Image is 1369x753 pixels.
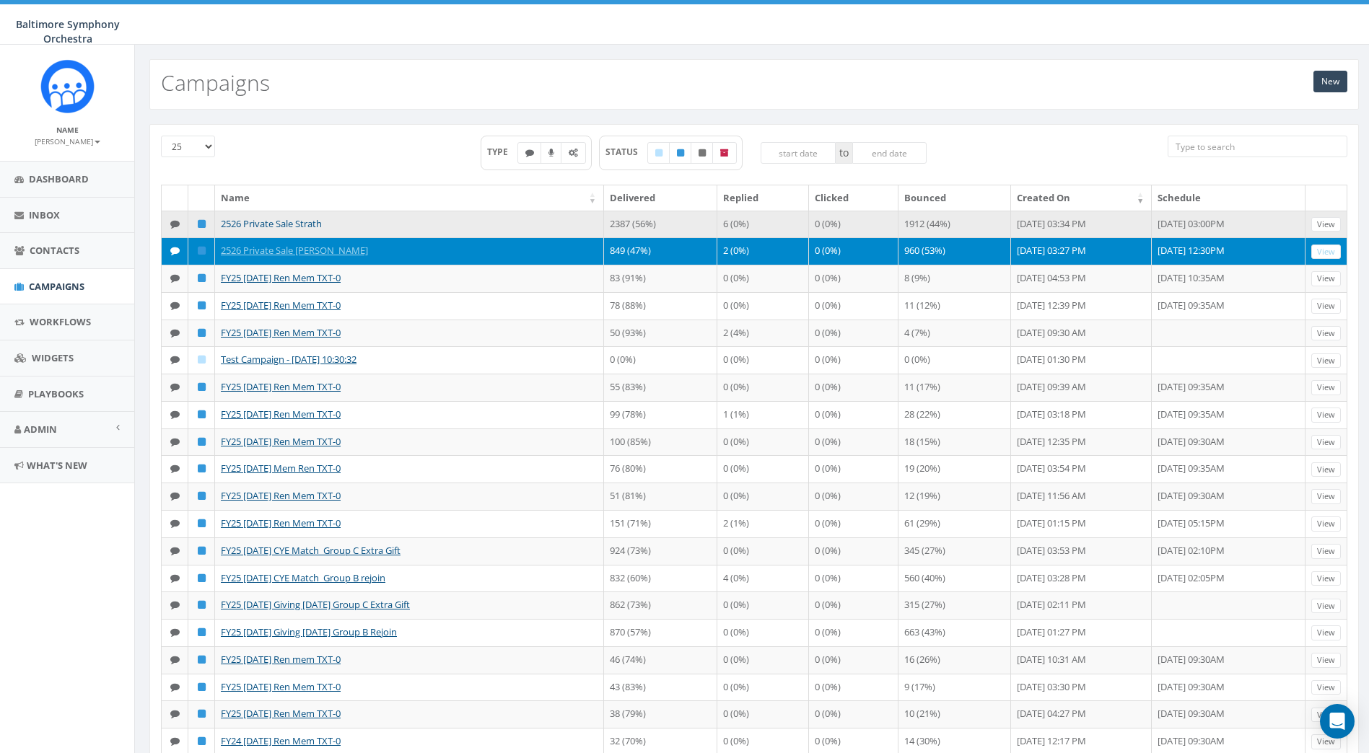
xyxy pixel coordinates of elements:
[809,401,898,428] td: 0 (0%)
[221,625,397,638] a: FY25 [DATE] Giving [DATE] Group B Rejoin
[761,142,836,164] input: start date
[1311,680,1341,695] a: View
[221,299,341,312] a: FY25 [DATE] Ren Mem TXT-0
[198,464,206,473] i: Published
[1011,265,1152,292] td: [DATE] 04:53 PM
[717,211,810,238] td: 6 (0%)
[852,142,927,164] input: end date
[170,219,180,229] i: Text SMS
[170,600,180,609] i: Text SMS
[221,244,368,257] a: 2526 Private Sale [PERSON_NAME]
[198,655,206,664] i: Published
[198,546,206,555] i: Published
[717,320,810,347] td: 2 (4%)
[35,134,100,147] a: [PERSON_NAME]
[604,483,717,510] td: 51 (81%)
[1011,185,1152,211] th: Created On: activate to sort column ascending
[898,401,1012,428] td: 28 (22%)
[836,142,852,164] span: to
[198,382,206,392] i: Published
[1311,462,1341,477] a: View
[1011,537,1152,565] td: [DATE] 03:53 PM
[221,707,341,720] a: FY25 [DATE] Ren Mem TXT-0
[809,185,898,211] th: Clicked
[898,185,1012,211] th: Bounced
[161,71,270,94] h2: Campaigns
[221,544,401,557] a: FY25 [DATE] CYE Match_Group C Extra Gift
[1152,265,1305,292] td: [DATE] 10:35AM
[221,680,341,693] a: FY25 [DATE] Ren Mem TXT-0
[604,674,717,701] td: 43 (83%)
[517,142,542,164] label: Text SMS
[569,149,578,157] i: Automated Message
[717,237,810,265] td: 2 (0%)
[809,619,898,646] td: 0 (0%)
[198,301,206,310] i: Published
[717,619,810,646] td: 0 (0%)
[717,510,810,537] td: 2 (1%)
[677,149,684,157] i: Published
[1311,217,1341,232] a: View
[221,408,341,420] a: FY25 [DATE] Ren Mem TXT-0
[1311,571,1341,586] a: View
[809,591,898,619] td: 0 (0%)
[198,273,206,283] i: Published
[647,142,670,164] label: Draft
[1152,483,1305,510] td: [DATE] 09:30AM
[604,185,717,211] th: Delivered
[1152,455,1305,483] td: [DATE] 09:35AM
[809,537,898,565] td: 0 (0%)
[604,374,717,401] td: 55 (83%)
[32,351,74,364] span: Widgets
[898,700,1012,728] td: 10 (21%)
[691,142,714,164] label: Unpublished
[1011,292,1152,320] td: [DATE] 12:39 PM
[170,573,180,583] i: Text SMS
[717,646,810,674] td: 0 (0%)
[1152,428,1305,456] td: [DATE] 09:30AM
[1011,700,1152,728] td: [DATE] 04:27 PM
[898,510,1012,537] td: 61 (29%)
[604,237,717,265] td: 849 (47%)
[1311,299,1341,314] a: View
[1011,346,1152,374] td: [DATE] 01:30 PM
[898,374,1012,401] td: 11 (17%)
[198,355,206,364] i: Draft
[1152,510,1305,537] td: [DATE] 05:15PM
[604,401,717,428] td: 99 (78%)
[1311,708,1341,723] a: View
[1011,565,1152,592] td: [DATE] 03:28 PM
[215,185,604,211] th: Name: activate to sort column ascending
[221,489,341,502] a: FY25 [DATE] Ren Mem TXT-0
[221,571,385,584] a: FY25 [DATE] CYE Match_Group B rejoin
[717,185,810,211] th: Replied
[170,491,180,501] i: Text SMS
[525,149,534,157] i: Text SMS
[198,437,206,446] i: Published
[809,646,898,674] td: 0 (0%)
[604,211,717,238] td: 2387 (56%)
[170,519,180,528] i: Text SMS
[30,244,79,257] span: Contacts
[221,598,410,611] a: FY25 [DATE] Giving [DATE] Group C Extra Gift
[198,246,206,255] i: Published
[898,292,1012,320] td: 11 (12%)
[717,591,810,619] td: 0 (0%)
[1011,591,1152,619] td: [DATE] 02:11 PM
[1011,428,1152,456] td: [DATE] 12:35 PM
[717,374,810,401] td: 0 (0%)
[604,510,717,537] td: 151 (71%)
[717,428,810,456] td: 0 (0%)
[198,328,206,338] i: Published
[198,736,206,746] i: Published
[604,320,717,347] td: 50 (93%)
[717,565,810,592] td: 4 (0%)
[604,591,717,619] td: 862 (73%)
[898,591,1012,619] td: 315 (27%)
[198,219,206,229] i: Published
[1011,374,1152,401] td: [DATE] 09:39 AM
[1011,483,1152,510] td: [DATE] 11:56 AM
[1152,292,1305,320] td: [DATE] 09:35AM
[898,211,1012,238] td: 1912 (44%)
[170,627,180,637] i: Text SMS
